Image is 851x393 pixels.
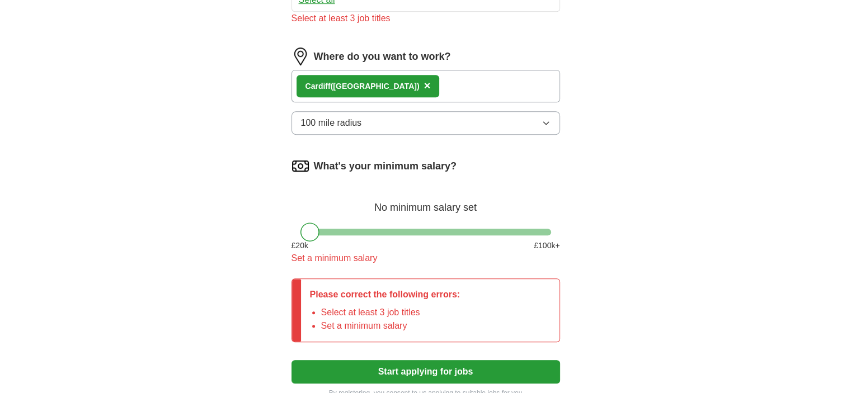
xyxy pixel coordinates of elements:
label: Where do you want to work? [314,49,451,64]
button: 100 mile radius [291,111,560,135]
li: Set a minimum salary [321,319,460,333]
span: × [424,79,431,92]
div: Set a minimum salary [291,252,560,265]
button: Start applying for jobs [291,360,560,383]
span: £ 100 k+ [534,240,560,252]
img: location.png [291,48,309,65]
button: × [424,78,431,94]
label: What's your minimum salary? [314,159,457,174]
p: Please correct the following errors: [310,288,460,301]
div: No minimum salary set [291,188,560,215]
li: Select at least 3 job titles [321,306,460,319]
img: salary.png [291,157,309,175]
div: Select at least 3 job titles [291,12,560,25]
span: £ 20 k [291,240,308,252]
span: 100 mile radius [301,116,362,130]
strong: Card [305,82,323,91]
span: ([GEOGRAPHIC_DATA]) [331,82,420,91]
div: iff [305,81,420,92]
